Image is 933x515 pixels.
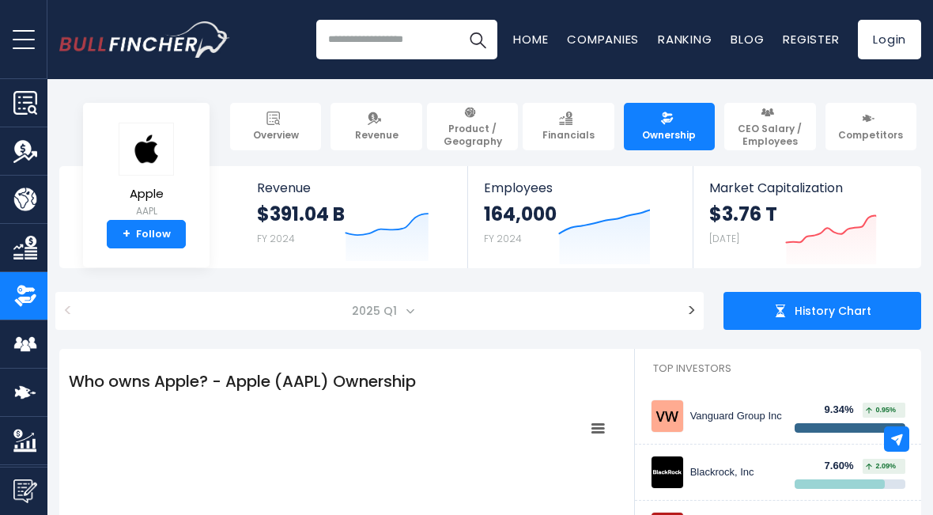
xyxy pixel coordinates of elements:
span: Competitors [838,129,903,142]
button: < [55,292,81,330]
span: Overview [253,129,299,142]
a: Revenue $391.04 B FY 2024 [241,166,468,268]
span: 2025 Q1 [89,292,671,330]
span: Ownership [642,129,696,142]
a: Ownership [624,103,715,150]
a: Market Capitalization $3.76 T [DATE] [693,166,920,268]
a: Blog [731,31,764,47]
span: 0.95% [866,407,896,414]
span: CEO Salary / Employees [731,123,808,147]
span: Financials [542,129,595,142]
span: History Chart [795,304,871,318]
a: Login [858,20,921,59]
a: Financials [523,103,614,150]
small: FY 2024 [484,232,522,245]
div: Vanguard Group Inc [690,410,783,423]
span: Market Capitalization [709,180,904,195]
a: Ranking [658,31,712,47]
a: Register [783,31,839,47]
strong: 164,000 [484,202,557,226]
h2: Top Investors [635,349,921,388]
strong: + [123,227,130,241]
strong: $3.76 T [709,202,777,226]
button: Search [458,20,497,59]
img: history chart [774,305,787,317]
a: CEO Salary / Employees [724,103,815,150]
span: 2.09% [866,463,896,470]
a: +Follow [107,220,186,248]
span: 2025 Q1 [346,300,406,322]
small: FY 2024 [257,232,295,245]
a: Companies [567,31,639,47]
small: [DATE] [709,232,739,245]
span: Product / Geography [434,123,511,147]
a: Home [513,31,548,47]
a: Go to homepage [59,21,229,58]
a: Apple AAPL [118,122,175,221]
div: Blackrock, Inc [690,466,783,479]
span: Revenue [257,180,452,195]
a: Competitors [825,103,916,150]
text: 9.34% [386,463,425,481]
span: Employees [484,180,678,195]
img: Ownership [13,284,37,308]
small: AAPL [119,204,174,218]
span: Apple [119,187,174,201]
img: Bullfincher logo [59,21,230,58]
h1: Who owns Apple? - Apple (AAPL) Ownership [59,360,634,403]
div: 7.60% [825,460,863,473]
div: 9.34% [825,403,863,417]
a: Product / Geography [427,103,518,150]
a: Employees 164,000 FY 2024 [468,166,693,268]
span: Revenue [355,129,399,142]
strong: $391.04 B [257,202,345,226]
button: > [679,292,704,330]
a: Overview [230,103,321,150]
a: Revenue [331,103,421,150]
